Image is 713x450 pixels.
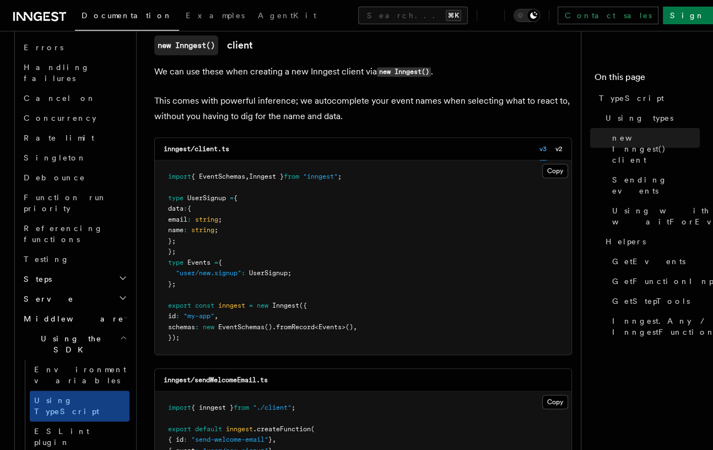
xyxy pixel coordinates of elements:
[168,404,191,411] span: import
[311,425,315,433] span: (
[34,365,126,385] span: Environment variables
[154,93,572,124] p: This comes with powerful inference; we autocomplete your event names when selecting what to react...
[19,329,129,360] button: Using the SDK
[257,302,268,309] span: new
[24,94,96,103] span: Cancel on
[601,108,700,128] a: Using types
[446,10,461,21] kbd: ⌘K
[272,436,276,443] span: ,
[19,274,52,285] span: Steps
[183,205,187,212] span: :
[24,114,96,122] span: Concurrency
[539,138,547,160] button: v3
[253,404,291,411] span: "./client"
[19,88,129,108] a: Cancel on
[168,205,183,212] span: data
[258,11,316,20] span: AgentKit
[303,173,338,180] span: "inngest"
[612,132,700,165] span: new Inngest() client
[187,259,210,266] span: Events
[183,312,214,320] span: "my-app"
[595,88,700,108] a: TypeScript
[183,436,187,443] span: :
[214,259,218,266] span: =
[24,153,87,162] span: Singleton
[154,35,253,55] a: new Inngest()client
[353,323,357,331] span: ,
[284,173,299,180] span: from
[514,9,540,22] button: Toggle dark mode
[19,333,120,355] span: Using the SDK
[34,396,99,416] span: Using TypeScript
[230,194,234,202] span: =
[249,173,284,180] span: Inngest }
[179,3,251,30] a: Examples
[24,193,107,213] span: Function run priority
[601,232,700,251] a: Helpers
[249,269,288,277] span: UserSignup
[253,425,311,433] span: .createFunction
[168,173,191,180] span: import
[218,259,222,266] span: {
[168,226,183,234] span: name
[608,128,700,170] a: new Inngest() client
[226,425,253,433] span: inngest
[555,138,563,160] button: v2
[542,164,568,178] button: Copy
[264,323,272,331] span: ()
[608,201,700,232] a: Using with waitForEvent
[218,302,245,309] span: inngest
[19,218,129,249] a: Referencing functions
[154,64,572,80] p: We can use these when creating a new Inngest client via .
[168,323,195,331] span: schemas
[168,334,180,341] span: });
[187,205,191,212] span: {
[251,3,323,30] a: AgentKit
[358,7,468,24] button: Search...⌘K
[168,436,183,443] span: { id
[82,11,172,20] span: Documentation
[338,173,342,180] span: ;
[542,395,568,409] button: Copy
[315,323,318,331] span: <
[203,323,214,331] span: new
[272,323,315,331] span: .fromRecord
[164,145,229,153] code: inngest/client.ts
[19,37,129,57] a: Errors
[19,57,129,88] a: Handling failures
[19,148,129,168] a: Singleton
[558,7,658,24] a: Contact sales
[241,269,245,277] span: :
[24,173,85,182] span: Debounce
[214,226,218,234] span: ;
[191,173,245,180] span: { EventSchemas
[214,312,218,320] span: ,
[608,251,700,271] a: GetEvents
[168,194,183,202] span: type
[176,269,241,277] span: "user/new.signup"
[595,71,700,88] h4: On this page
[249,302,253,309] span: =
[608,170,700,201] a: Sending events
[19,293,74,304] span: Serve
[19,313,124,324] span: Middleware
[191,404,234,411] span: { inngest }
[272,302,299,309] span: Inngest
[168,248,176,255] span: };
[168,302,191,309] span: export
[183,226,187,234] span: :
[176,312,180,320] span: :
[234,194,237,202] span: {
[24,224,103,244] span: Referencing functions
[191,226,214,234] span: string
[168,237,176,245] span: };
[599,93,664,104] span: TypeScript
[19,249,129,269] a: Testing
[19,108,129,128] a: Concurrency
[19,289,129,309] button: Serve
[19,128,129,148] a: Rate limit
[218,323,264,331] span: EventSchemas
[164,376,268,384] code: inngest/sendWelcomeEmail.ts
[268,436,272,443] span: }
[218,216,222,223] span: ;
